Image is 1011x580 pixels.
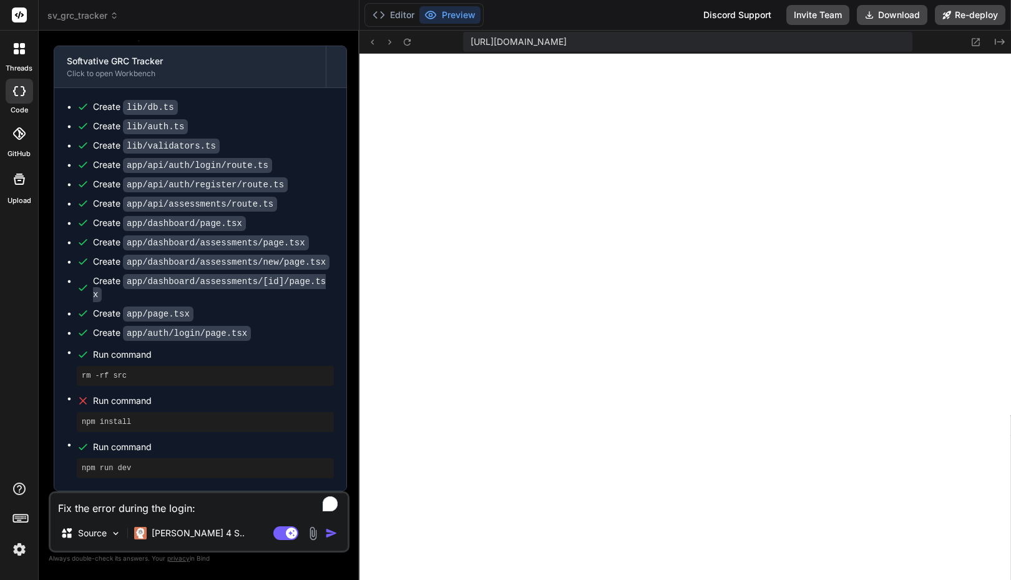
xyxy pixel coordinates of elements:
label: Upload [7,195,31,206]
code: app/auth/login/page.tsx [123,326,251,341]
img: attachment [306,526,320,541]
p: Always double-check its answers. Your in Bind [49,553,349,564]
code: app/dashboard/assessments/new/page.tsx [123,255,330,270]
button: Re-deploy [935,5,1005,25]
span: [URL][DOMAIN_NAME] [471,36,567,48]
div: Create [93,255,330,268]
div: Create [93,307,193,320]
code: app/api/auth/login/route.ts [123,158,272,173]
img: Claude 4 Sonnet [134,527,147,539]
div: Softvative GRC Tracker [67,55,313,67]
textarea: To enrich screen reader interactions, please activate Accessibility in Grammarly extension settings [51,493,348,516]
img: settings [9,539,30,560]
div: Create [93,236,309,249]
img: icon [325,527,338,539]
button: Softvative GRC TrackerClick to open Workbench [54,46,326,87]
label: code [11,105,28,116]
span: Run command [93,395,334,407]
button: Download [857,5,927,25]
button: Invite Team [786,5,849,25]
button: Editor [368,6,419,24]
code: app/dashboard/assessments/page.tsx [123,235,309,250]
iframe: Preview [359,54,1011,580]
div: Create [93,178,288,191]
span: privacy [167,554,190,562]
span: Run command [93,441,334,453]
div: Create [93,217,246,230]
code: app/dashboard/page.tsx [123,216,246,231]
pre: rm -rf src [82,371,329,381]
p: [PERSON_NAME] 4 S.. [152,527,245,539]
div: Click to open Workbench [67,69,313,79]
code: app/api/assessments/route.ts [123,197,277,212]
code: app/api/auth/register/route.ts [123,177,288,192]
label: threads [6,63,32,74]
label: GitHub [7,149,31,159]
div: Create [93,139,220,152]
div: Create [93,159,272,172]
div: Create [93,275,334,301]
p: Source [78,527,107,539]
code: lib/db.ts [123,100,178,115]
span: Run command [93,348,334,361]
div: Create [93,327,251,340]
code: lib/validators.ts [123,139,220,154]
pre: npm install [82,417,329,427]
code: app/dashboard/assessments/[id]/page.tsx [93,274,326,302]
div: Create [93,120,188,133]
div: Create [93,101,178,114]
span: sv_grc_tracker [47,9,119,22]
pre: npm run dev [82,463,329,473]
code: app/page.tsx [123,307,193,322]
code: lib/auth.ts [123,119,188,134]
button: Preview [419,6,481,24]
div: Create [93,197,277,210]
img: Pick Models [110,528,121,539]
div: Discord Support [696,5,779,25]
